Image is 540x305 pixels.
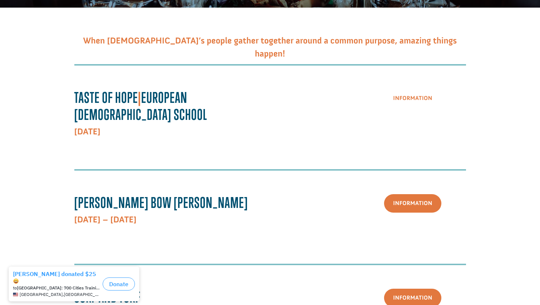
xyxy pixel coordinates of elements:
[13,29,18,34] img: US.png
[20,29,100,34] span: [GEOGRAPHIC_DATA] , [GEOGRAPHIC_DATA]
[13,15,19,21] img: emoji grinningFace
[138,89,141,106] span: |
[74,89,207,123] strong: Taste Of Hope European [DEMOGRAPHIC_DATA] School
[103,14,135,28] button: Donate
[13,22,100,28] div: to
[384,89,441,108] a: Information
[74,126,100,137] strong: [DATE]
[384,194,441,213] a: Information
[74,214,137,225] strong: [DATE] – [DATE]
[17,22,116,28] strong: [GEOGRAPHIC_DATA]: 700 Cities Training Center
[74,194,248,211] span: [PERSON_NAME] Bow [PERSON_NAME]
[83,35,457,59] span: When [DEMOGRAPHIC_DATA]’s people gather together around a common purpose, amazing things happen!
[13,7,100,22] div: [PERSON_NAME] donated $25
